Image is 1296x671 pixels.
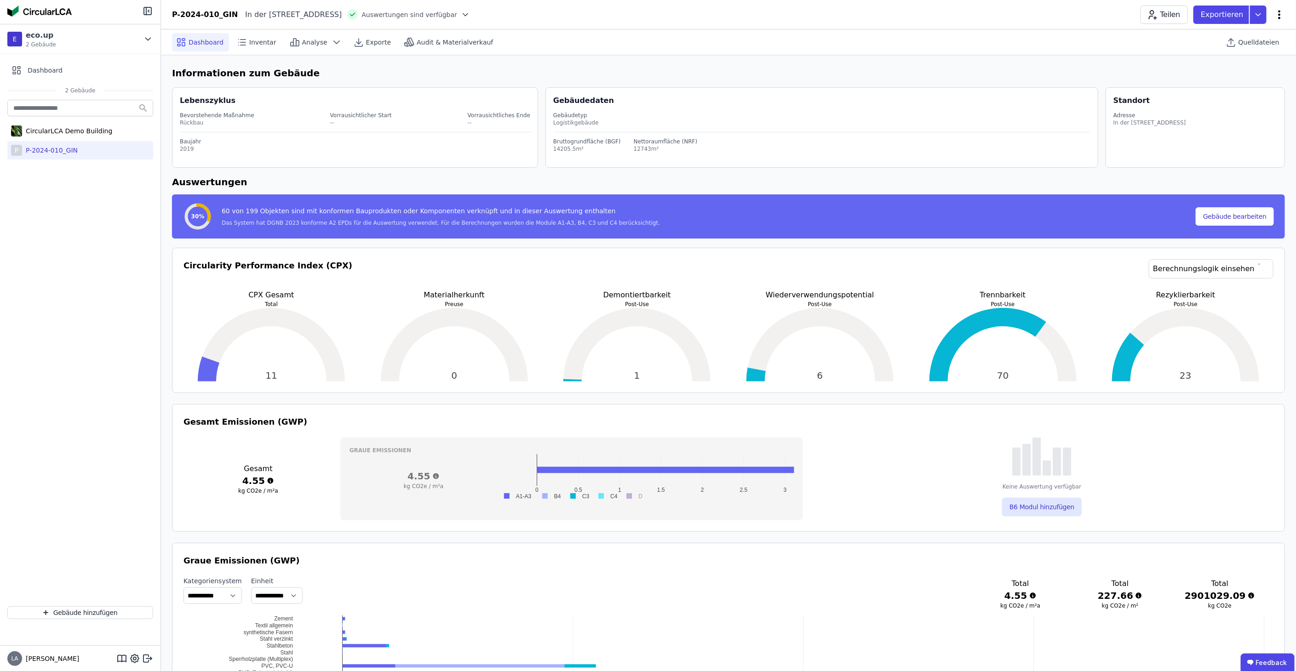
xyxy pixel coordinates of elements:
div: E [7,32,22,46]
div: Logistikgebäude [553,119,1090,126]
p: Trennbarkeit [915,290,1091,301]
div: 60 von 199 Objekten sind mit konformen Bauprodukten oder Komponenten verknüpft und in dieser Ausw... [222,206,660,219]
h3: Total [1085,578,1155,589]
div: Standort [1113,95,1150,106]
h3: kg CO2e / m²a [350,483,498,490]
div: Nettoraumfläche (NRF) [634,138,698,145]
h3: Total [1185,578,1255,589]
div: Gebäudetyp [553,112,1090,119]
h6: Auswertungen [172,175,1285,189]
button: Gebäude bearbeiten [1196,207,1274,226]
button: Gebäude hinzufügen [7,606,153,619]
span: 2 Gebäude [26,41,56,48]
span: LA [11,656,18,661]
img: Concular [7,6,72,17]
h6: Informationen zum Gebäude [172,66,1285,80]
p: CPX Gesamt [184,290,359,301]
div: CircularLCA Demo Building [22,126,112,136]
img: CircularLCA Demo Building [11,124,22,138]
div: 12743m² [634,145,698,153]
h3: 4.55 [184,474,333,487]
h3: Gesamt Emissionen (GWP) [184,415,1273,428]
p: Rezyklierbarkeit [1098,290,1273,301]
p: Preuse [367,301,542,308]
p: Post-Use [549,301,725,308]
p: Post-Use [1098,301,1273,308]
span: Dashboard [189,38,224,47]
a: Berechnungslogik einsehen [1149,259,1273,279]
div: Rückbau [180,119,254,126]
div: 14205.5m² [553,145,621,153]
span: Dashboard [28,66,63,75]
p: Demontiertbarkeit [549,290,725,301]
p: Post-Use [915,301,1091,308]
h3: kg CO2e / m²a [985,602,1055,609]
div: Baujahr [180,138,532,145]
p: Wiederverwendungspotential [732,290,908,301]
button: B6 Modul hinzufügen [1002,498,1082,516]
span: Audit & Materialverkauf [417,38,493,47]
span: Quelldateien [1239,38,1279,47]
span: 2 Gebäude [56,87,105,94]
span: Inventar [249,38,276,47]
span: Analyse [302,38,327,47]
div: -- [330,119,392,126]
label: Kategoriensystem [184,576,242,586]
p: Post-Use [732,301,908,308]
span: [PERSON_NAME] [22,654,79,663]
h3: Circularity Performance Index (CPX) [184,259,352,290]
div: Keine Auswertung verfügbar [1003,483,1081,490]
div: Vorrausichtlicher Start [330,112,392,119]
h3: 4.55 [985,589,1055,602]
div: Bruttogrundfläche (BGF) [553,138,621,145]
h3: kg CO2e / m²a [184,487,333,495]
h3: 4.55 [350,470,498,483]
div: Adresse [1113,112,1186,119]
h3: 227.66 [1085,589,1155,602]
div: P [11,145,22,156]
div: Vorrausichtliches Ende [468,112,530,119]
div: P-2024-010_GIN [172,9,238,20]
p: Total [184,301,359,308]
span: Auswertungen sind verfügbar [361,10,457,19]
h3: 2901029.09 [1185,589,1255,602]
div: Gebäudedaten [553,95,1098,106]
button: Teilen [1141,6,1188,24]
span: 30% [191,213,205,220]
label: Einheit [251,576,303,586]
h3: kg CO2e / m² [1085,602,1155,609]
h3: Graue Emissionen (GWP) [184,554,1273,567]
div: P-2024-010_GIN [22,146,78,155]
h3: Total [985,578,1055,589]
div: Lebenszyklus [180,95,235,106]
div: 2019 [180,145,532,153]
p: Materialherkunft [367,290,542,301]
span: Exporte [366,38,391,47]
div: Bevorstehende Maßnahme [180,112,254,119]
div: -- [468,119,530,126]
h3: Graue Emissionen [350,447,794,454]
div: eco.up [26,30,56,41]
div: In der [STREET_ADDRESS] [238,9,342,20]
p: Exportieren [1201,9,1245,20]
h3: Gesamt [184,463,333,474]
h3: kg CO2e [1185,602,1255,609]
div: Das System hat DGNB 2023 konforme A2 EPDs für die Auswertung verwendet. Für die Berechnungen wurd... [222,219,660,227]
img: empty-state [1012,438,1072,476]
div: In der [STREET_ADDRESS] [1113,119,1186,126]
